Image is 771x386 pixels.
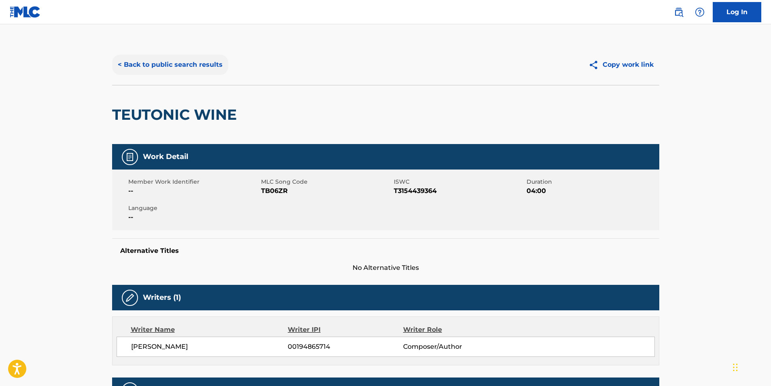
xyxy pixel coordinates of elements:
[394,178,525,186] span: ISWC
[733,355,738,380] div: Drag
[112,106,241,124] h2: TEUTONIC WINE
[143,152,188,161] h5: Work Detail
[588,60,603,70] img: Copy work link
[131,342,288,352] span: [PERSON_NAME]
[10,6,41,18] img: MLC Logo
[692,4,708,20] div: Help
[261,178,392,186] span: MLC Song Code
[128,178,259,186] span: Member Work Identifier
[695,7,705,17] img: help
[288,342,403,352] span: 00194865714
[671,4,687,20] a: Public Search
[112,263,659,273] span: No Alternative Titles
[261,186,392,196] span: TB06ZR
[394,186,525,196] span: T3154439364
[128,186,259,196] span: --
[403,342,508,352] span: Composer/Author
[128,212,259,222] span: --
[112,55,228,75] button: < Back to public search results
[403,325,508,335] div: Writer Role
[131,325,288,335] div: Writer Name
[120,247,651,255] h5: Alternative Titles
[527,178,657,186] span: Duration
[125,152,135,162] img: Work Detail
[125,293,135,303] img: Writers
[128,204,259,212] span: Language
[731,347,771,386] iframe: Chat Widget
[583,55,659,75] button: Copy work link
[288,325,403,335] div: Writer IPI
[713,2,761,22] a: Log In
[143,293,181,302] h5: Writers (1)
[674,7,684,17] img: search
[527,186,657,196] span: 04:00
